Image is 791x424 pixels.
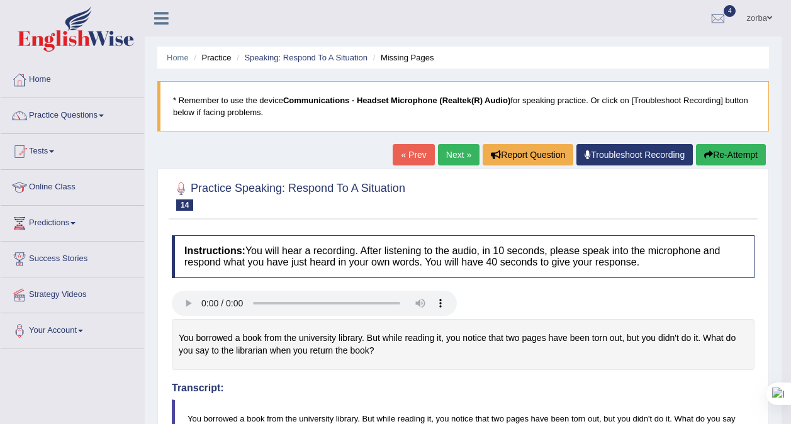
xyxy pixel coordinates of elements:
span: 4 [724,5,736,17]
a: Practice Questions [1,98,144,130]
a: Tests [1,134,144,165]
h2: Practice Speaking: Respond To A Situation [172,179,405,211]
b: Instructions: [184,245,245,256]
a: Success Stories [1,242,144,273]
blockquote: * Remember to use the device for speaking practice. Or click on [Troubleshoot Recording] button b... [157,81,769,131]
li: Practice [191,52,231,64]
span: 14 [176,199,193,211]
button: Report Question [483,144,573,165]
li: Missing Pages [370,52,434,64]
b: Communications - Headset Microphone (Realtek(R) Audio) [283,96,510,105]
a: Strategy Videos [1,277,144,309]
a: Speaking: Respond To A Situation [244,53,367,62]
a: Home [1,62,144,94]
a: Your Account [1,313,144,345]
a: « Prev [393,144,434,165]
a: Home [167,53,189,62]
a: Next » [438,144,480,165]
div: You borrowed a book from the university library. But while reading it, you notice that two pages ... [172,319,755,370]
a: Troubleshoot Recording [576,144,693,165]
button: Re-Attempt [696,144,766,165]
h4: You will hear a recording. After listening to the audio, in 10 seconds, please speak into the mic... [172,235,755,277]
a: Online Class [1,170,144,201]
a: Predictions [1,206,144,237]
